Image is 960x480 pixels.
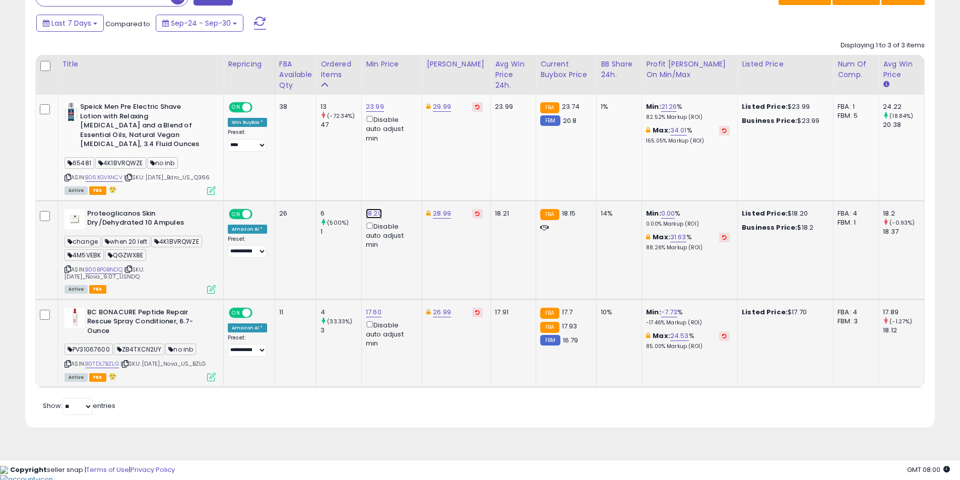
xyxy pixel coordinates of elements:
span: | SKU: [DATE]_Nova_9.07_USNDQ [65,265,144,281]
a: 17.60 [366,307,381,317]
b: Listed Price: [742,307,788,317]
div: Profit [PERSON_NAME] on Min/Max [646,59,733,80]
small: (-1.27%) [889,317,912,325]
a: -7.73 [661,307,678,317]
div: 24.22 [883,102,924,111]
span: OFF [251,308,267,317]
b: Listed Price: [742,209,788,218]
div: 1% [601,102,634,111]
div: 18.2 [883,209,924,218]
div: 17.91 [495,308,528,317]
small: Avg Win Price. [883,80,889,89]
div: Displaying 1 to 3 of 3 items [841,41,925,50]
span: All listings currently available for purchase on Amazon [65,285,88,294]
div: 3 [321,326,361,335]
small: (-0.93%) [889,219,915,227]
div: Ordered Items [321,59,357,80]
b: BC BONACURE Peptide Repair Rescue Spray Conditioner, 6.7-Ounce [87,308,210,338]
span: ZB4TXCN2UY [114,344,165,355]
span: FBA [89,186,106,195]
span: no inb [147,157,178,169]
span: 17.7 [562,307,573,317]
span: ON [230,210,242,218]
a: 29.99 [433,102,451,112]
a: B07DL7BZLG [85,360,119,368]
div: 6 [321,209,361,218]
div: 17.89 [883,308,924,317]
b: Proteoglicanos Skin Dry/Dehydrated 10 Ampules [87,209,210,230]
div: $18.20 [742,209,825,218]
small: FBM [540,335,560,346]
div: Avg Win Price 24h. [495,59,532,91]
span: ON [230,308,242,317]
div: Listed Price [742,59,829,70]
small: FBA [540,102,559,113]
span: 17.93 [562,321,578,331]
span: FBA [89,285,106,294]
p: 82.52% Markup (ROI) [646,114,730,121]
div: 1 [321,227,361,236]
div: $17.70 [742,308,825,317]
div: Preset: [228,129,267,152]
b: Business Price: [742,116,797,125]
div: Title [62,59,219,70]
span: PV31067600 [65,344,113,355]
p: 85.00% Markup (ROI) [646,343,730,350]
span: when 20 left [102,236,150,247]
div: 11 [279,308,308,317]
div: ASIN: [65,308,216,380]
div: FBM: 1 [838,218,871,227]
div: Win BuyBox * [228,118,267,127]
div: $23.99 [742,102,825,111]
b: Min: [646,209,661,218]
div: ASIN: [65,102,216,193]
span: | SKU: [DATE]_Nova_US_BZLG [120,360,206,368]
b: Max: [653,232,670,242]
b: Min: [646,307,661,317]
div: Disable auto adjust min [366,319,414,349]
small: FBA [540,322,559,333]
a: 28.99 [433,209,451,219]
div: Num of Comp. [838,59,874,80]
div: 18.21 [495,209,528,218]
div: 26 [279,209,308,218]
div: $23.99 [742,116,825,125]
a: B00BPGBNDQ [85,265,122,274]
span: 20.8 [563,116,577,125]
div: ASIN: [65,209,216,293]
div: 18.37 [883,227,924,236]
img: 31-gq-ZRzeL._SL40_.jpg [65,209,85,229]
div: $18.2 [742,223,825,232]
div: % [646,209,730,228]
div: 23.99 [495,102,528,111]
span: QGZWX8E [105,249,146,261]
div: 38 [279,102,308,111]
a: 23.99 [366,102,384,112]
div: FBA: 4 [838,308,871,317]
div: Disable auto adjust min [366,114,414,143]
div: FBA: 4 [838,209,871,218]
div: % [646,308,730,326]
span: Last 7 Days [51,18,91,28]
a: 34.01 [670,125,687,135]
div: % [646,102,730,121]
span: ON [230,103,242,112]
div: FBM: 3 [838,317,871,326]
span: 4M5VEBK [65,249,104,261]
a: 31.63 [670,232,686,242]
span: OFF [251,210,267,218]
b: Listed Price: [742,102,788,111]
span: 4K1BVRQWZE [95,157,146,169]
a: B06XGVXNCV [85,173,122,182]
div: Avg Win Price [883,59,920,80]
div: BB Share 24h. [601,59,637,80]
span: FBA [89,373,106,382]
img: 31DwID+Nk6L._SL40_.jpg [65,102,78,122]
p: 88.26% Markup (ROI) [646,244,730,251]
small: (500%) [327,219,349,227]
div: 47 [321,120,361,129]
span: Show: entries [43,401,115,410]
button: Last 7 Days [36,15,104,32]
p: -17.46% Markup (ROI) [646,319,730,326]
a: 18.20 [366,209,382,219]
